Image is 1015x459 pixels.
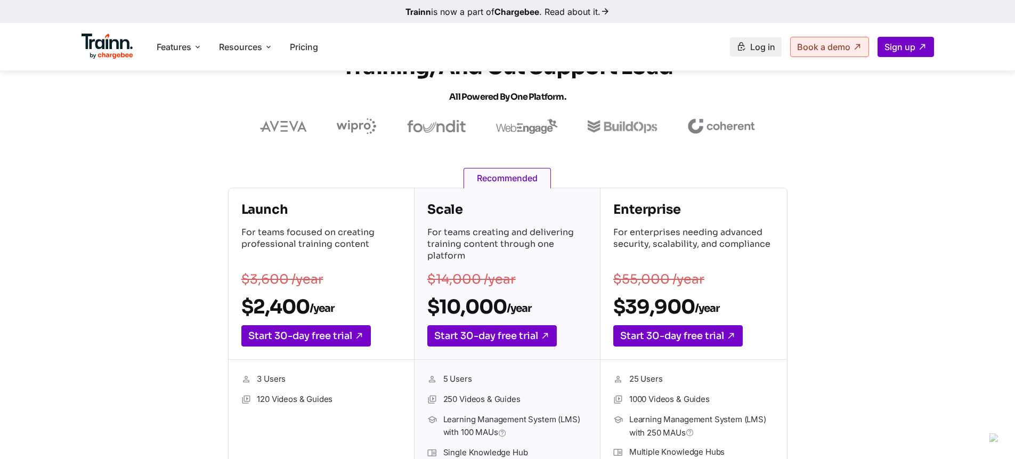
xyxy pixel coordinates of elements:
s: $55,000 /year [613,271,704,287]
span: Book a demo [797,42,850,52]
p: For enterprises needing advanced security, scalability, and compliance [613,227,774,264]
h2: $39,900 [613,295,774,319]
a: Start 30-day free trial [427,325,557,347]
b: Trainn [405,6,431,17]
span: Resources [219,41,262,53]
span: Learning Management System (LMS) with 250 MAUs [629,413,774,439]
sub: /year [310,302,334,315]
span: Learning Management System (LMS) with 100 MAUs [443,413,587,439]
img: Trainn Logo [82,34,134,59]
s: $14,000 /year [427,271,516,287]
a: Log in [730,37,782,57]
span: Log in [750,42,775,52]
span: Recommended [464,168,551,188]
h4: Scale [427,201,587,218]
li: 5 Users [427,373,587,386]
a: Sign up [878,37,934,57]
h2: $2,400 [241,295,401,319]
a: Start 30-day free trial [241,325,371,347]
img: wipro logo [337,118,377,134]
sub: /year [695,302,719,315]
a: Book a demo [790,37,869,57]
span: Features [157,41,191,53]
h4: Launch [241,201,401,218]
img: buildops logo [588,120,657,133]
iframe: Chat Widget [962,408,1015,459]
sub: /year [507,302,531,315]
img: aveva logo [260,121,307,132]
h4: Enterprise [613,201,774,218]
s: $3,600 /year [241,271,323,287]
li: 250 Videos & Guides [427,393,587,407]
li: 120 Videos & Guides [241,393,401,407]
a: Pricing [290,42,318,52]
li: 1000 Videos & Guides [613,393,774,407]
b: Chargebee [494,6,539,17]
p: For teams creating and delivering training content through one platform [427,227,587,264]
li: 25 Users [613,373,774,386]
span: Sign up [884,42,915,52]
a: Start 30-day free trial [613,325,743,347]
p: For teams focused on creating professional training content [241,227,401,264]
li: 3 Users [241,373,401,386]
img: webengage logo [496,119,558,134]
img: coherent logo [687,119,755,134]
span: All Powered by One Platform. [449,91,566,102]
h2: $10,000 [427,295,587,319]
img: foundit logo [407,120,466,133]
